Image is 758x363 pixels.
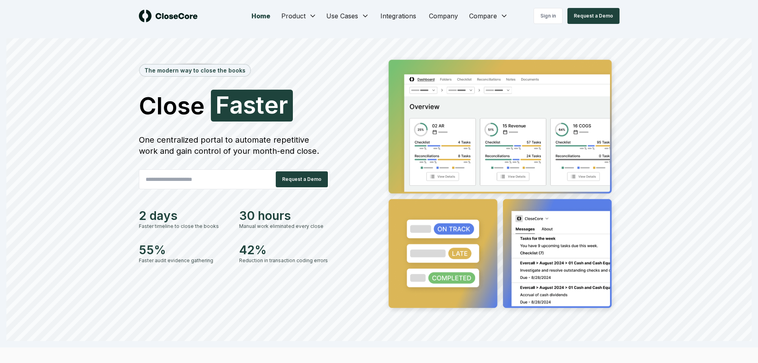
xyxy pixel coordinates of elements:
button: Request a Demo [276,171,328,187]
span: F [216,93,230,117]
span: Product [281,11,306,21]
div: Manual work eliminated every close [239,223,330,230]
div: One centralized portal to automate repetitive work and gain control of your month-end close. [139,134,330,157]
div: 2 days [139,208,230,223]
a: Home [245,8,277,24]
span: Compare [469,11,497,21]
button: Request a Demo [567,8,620,24]
span: t [256,93,264,117]
span: s [243,93,256,117]
span: Close [139,94,205,118]
div: 55% [139,243,230,257]
span: Use Cases [326,11,358,21]
img: Jumbotron [382,54,620,316]
span: e [264,93,279,117]
span: a [230,93,243,117]
a: Sign in [534,8,563,24]
button: Compare [464,8,513,24]
img: logo [139,10,198,22]
div: The modern way to close the books [140,65,250,76]
a: Integrations [374,8,423,24]
div: Faster audit evidence gathering [139,257,230,264]
button: Use Cases [322,8,374,24]
div: 30 hours [239,208,330,223]
div: 42% [239,243,330,257]
div: Faster timeline to close the books [139,223,230,230]
span: r [279,93,288,117]
button: Product [277,8,322,24]
div: Reduction in transaction coding errors [239,257,330,264]
a: Company [423,8,464,24]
